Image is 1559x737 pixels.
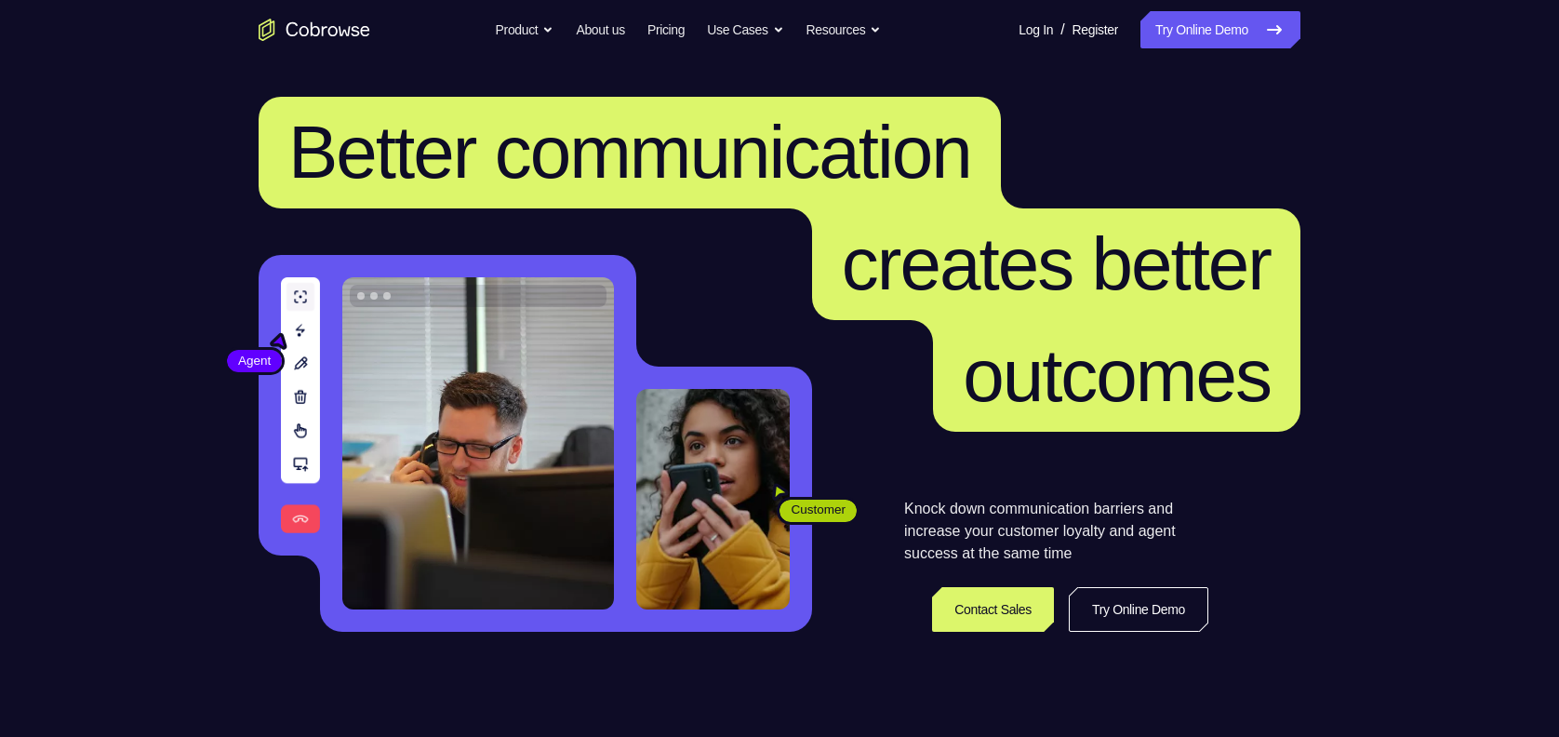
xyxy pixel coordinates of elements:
[842,222,1271,305] span: creates better
[932,587,1054,632] a: Contact Sales
[1060,19,1064,41] span: /
[1140,11,1300,48] a: Try Online Demo
[288,111,971,194] span: Better communication
[806,11,882,48] button: Resources
[904,498,1208,565] p: Knock down communication barriers and increase your customer loyalty and agent success at the sam...
[636,389,790,610] img: A customer holding their phone
[259,19,370,41] a: Go to the home page
[1069,587,1208,632] a: Try Online Demo
[576,11,624,48] a: About us
[647,11,685,48] a: Pricing
[1019,11,1053,48] a: Log In
[963,334,1271,417] span: outcomes
[496,11,554,48] button: Product
[1073,11,1118,48] a: Register
[342,277,614,610] img: A customer support agent talking on the phone
[707,11,783,48] button: Use Cases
